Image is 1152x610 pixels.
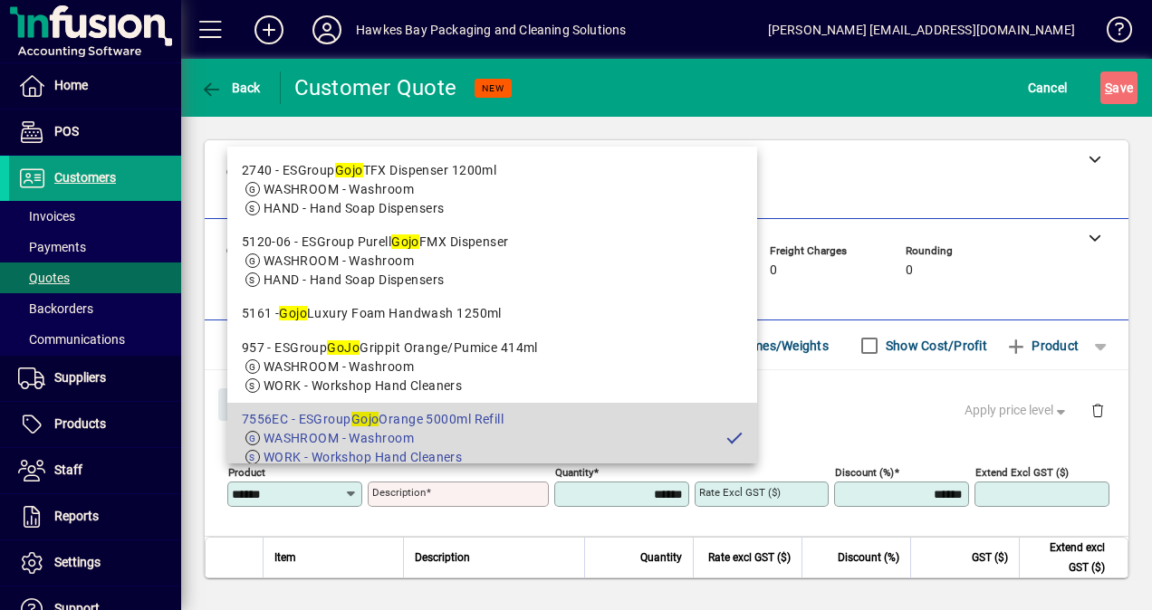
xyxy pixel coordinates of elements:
span: Quantity [640,548,682,567]
span: Product History [506,331,599,360]
div: [PERSON_NAME] [EMAIL_ADDRESS][DOMAIN_NAME] [768,15,1075,44]
a: Home [9,63,181,109]
span: Reports [54,509,99,523]
span: Cancel [1028,73,1068,102]
a: Quotes [9,262,181,293]
span: Payments [18,240,86,254]
span: Central [266,291,307,310]
div: Hawkes Bay Packaging and Cleaning Solutions [356,15,627,44]
button: Cancel [1023,71,1072,104]
button: Close [218,388,280,421]
button: Save [1100,71,1138,104]
span: Products [54,416,106,431]
span: Item [274,548,296,567]
span: S [1105,81,1112,95]
label: Show Line Volumes/Weights [659,337,829,355]
button: Back [196,71,265,104]
span: NEW [482,82,504,94]
mat-label: Discount (%) [835,466,894,479]
app-page-header-button: Back [181,71,281,104]
span: Central [235,289,314,311]
span: Rate excl GST ($) [708,548,791,567]
a: POS [9,110,181,155]
span: Back [200,81,261,95]
span: Staff [54,462,82,477]
div: Customer Quote [294,73,457,102]
span: Invoices [18,209,75,224]
span: Backorders [18,301,93,316]
a: Products [9,402,181,447]
mat-label: Rate excl GST ($) [699,486,781,499]
span: POS [54,124,79,138]
a: Invoices [9,201,181,232]
mat-label: Product [228,466,265,479]
button: Profile [298,14,356,46]
a: Payments [9,232,181,262]
span: Close [226,390,273,420]
span: 0 [906,263,913,278]
span: Customers [54,170,116,185]
span: Settings [54,555,101,569]
span: Description [415,548,470,567]
a: Reports [9,494,181,539]
a: Settings [9,540,181,586]
span: Extend excl GST ($) [1031,538,1105,577]
span: GST ($) [972,548,1008,567]
span: Communications [18,332,125,347]
span: Apply price level [965,401,1070,420]
a: Staff [9,448,181,493]
span: - [498,263,502,278]
button: Delete [1076,388,1119,432]
span: 5021 - Close Automotive Repairs & Servicing [226,184,473,198]
label: Show Cost/Profit [882,337,987,355]
span: - [634,263,638,278]
span: Suppliers [54,370,106,385]
span: Quotes [18,271,70,285]
button: Apply price level [957,395,1077,427]
app-page-header-button: Close [214,396,284,412]
span: [DATE] [226,263,264,278]
span: 20 days after EOM [500,184,604,198]
mat-label: Description [372,486,426,499]
app-page-header-button: Delete [1076,402,1119,418]
a: Knowledge Base [1093,4,1129,62]
a: Communications [9,324,181,355]
mat-label: Quantity [555,466,593,479]
span: 0 [770,263,777,278]
div: Product [205,370,1128,436]
span: Discount (%) [838,548,899,567]
span: ave [1105,73,1133,102]
span: Home [54,78,88,92]
a: Suppliers [9,356,181,401]
span: [DATE] [362,263,399,278]
a: Backorders [9,293,181,324]
button: Product History [499,329,606,362]
button: Add [240,14,298,46]
mat-label: Extend excl GST ($) [975,466,1069,479]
